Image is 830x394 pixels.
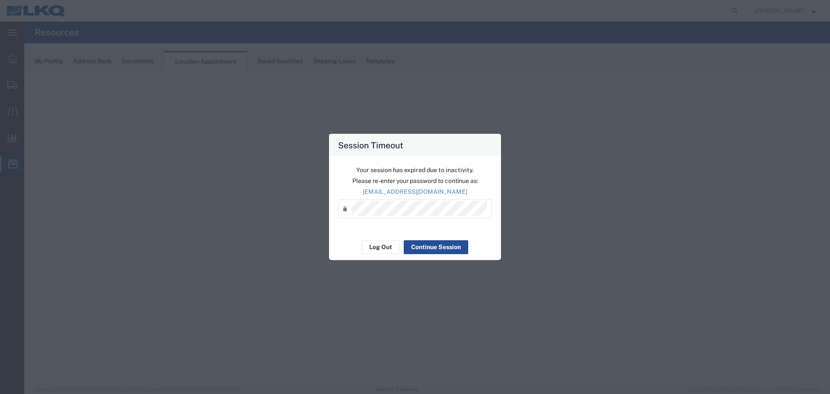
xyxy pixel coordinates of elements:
button: Log Out [362,240,399,254]
p: Please re-enter your password to continue as: [338,176,492,185]
button: Continue Session [404,240,468,254]
p: Your session has expired due to inactivity. [338,165,492,174]
p: [EMAIL_ADDRESS][DOMAIN_NAME] [338,187,492,196]
h4: Session Timeout [338,138,403,151]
